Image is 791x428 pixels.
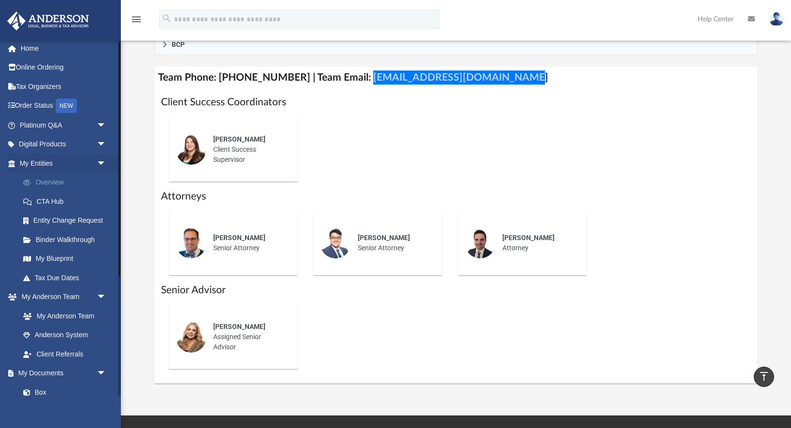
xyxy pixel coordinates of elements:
a: Binder Walkthrough [14,230,121,249]
h1: Attorneys [161,189,750,203]
h1: Senior Advisor [161,283,750,297]
span: arrow_drop_down [97,135,116,155]
span: arrow_drop_down [97,287,116,307]
a: My Documentsarrow_drop_down [7,364,116,383]
a: My Anderson Team [14,306,111,326]
a: menu [131,18,142,25]
span: [PERSON_NAME] [358,234,410,242]
a: Digital Productsarrow_drop_down [7,135,121,154]
img: Anderson Advisors Platinum Portal [4,12,92,30]
a: Box [14,383,111,402]
span: BCP [172,41,185,48]
a: Online Ordering [7,58,121,77]
img: thumbnail [176,134,206,165]
img: User Pic [769,12,784,26]
a: vertical_align_top [754,367,774,387]
a: Platinum Q&Aarrow_drop_down [7,115,121,135]
div: NEW [56,99,77,113]
span: [PERSON_NAME] [502,234,555,242]
span: [PERSON_NAME] [213,135,265,143]
div: Attorney [496,226,580,260]
img: thumbnail [176,322,206,353]
a: My Anderson Teamarrow_drop_down [7,287,116,307]
a: Tax Organizers [7,77,121,96]
h1: Client Success Coordinators [161,95,750,109]
a: My Blueprint [14,249,116,269]
img: thumbnail [176,228,206,258]
a: Overview [14,173,121,192]
i: vertical_align_top [758,371,770,382]
a: Client Referrals [14,344,116,364]
span: [PERSON_NAME] [213,323,265,330]
a: My Entitiesarrow_drop_down [7,154,121,173]
span: arrow_drop_down [97,115,116,135]
i: search [161,13,172,24]
span: arrow_drop_down [97,364,116,384]
div: Senior Attorney [206,226,291,260]
a: BCP [154,34,757,55]
div: Assigned Senior Advisor [206,315,291,359]
h4: Team Phone: [PHONE_NUMBER] | Team Email: [EMAIL_ADDRESS][DOMAIN_NAME] [154,67,757,88]
a: Home [7,39,121,58]
span: arrow_drop_down [97,154,116,173]
i: menu [131,14,142,25]
a: CTA Hub [14,192,121,211]
a: Entity Change Request [14,211,121,230]
a: Tax Due Dates [14,268,121,287]
a: Anderson System [14,326,116,345]
span: [PERSON_NAME] [213,234,265,242]
img: thumbnail [320,228,351,258]
div: Client Success Supervisor [206,128,291,171]
a: Order StatusNEW [7,96,121,116]
div: Senior Attorney [351,226,436,260]
img: thumbnail [465,228,496,258]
